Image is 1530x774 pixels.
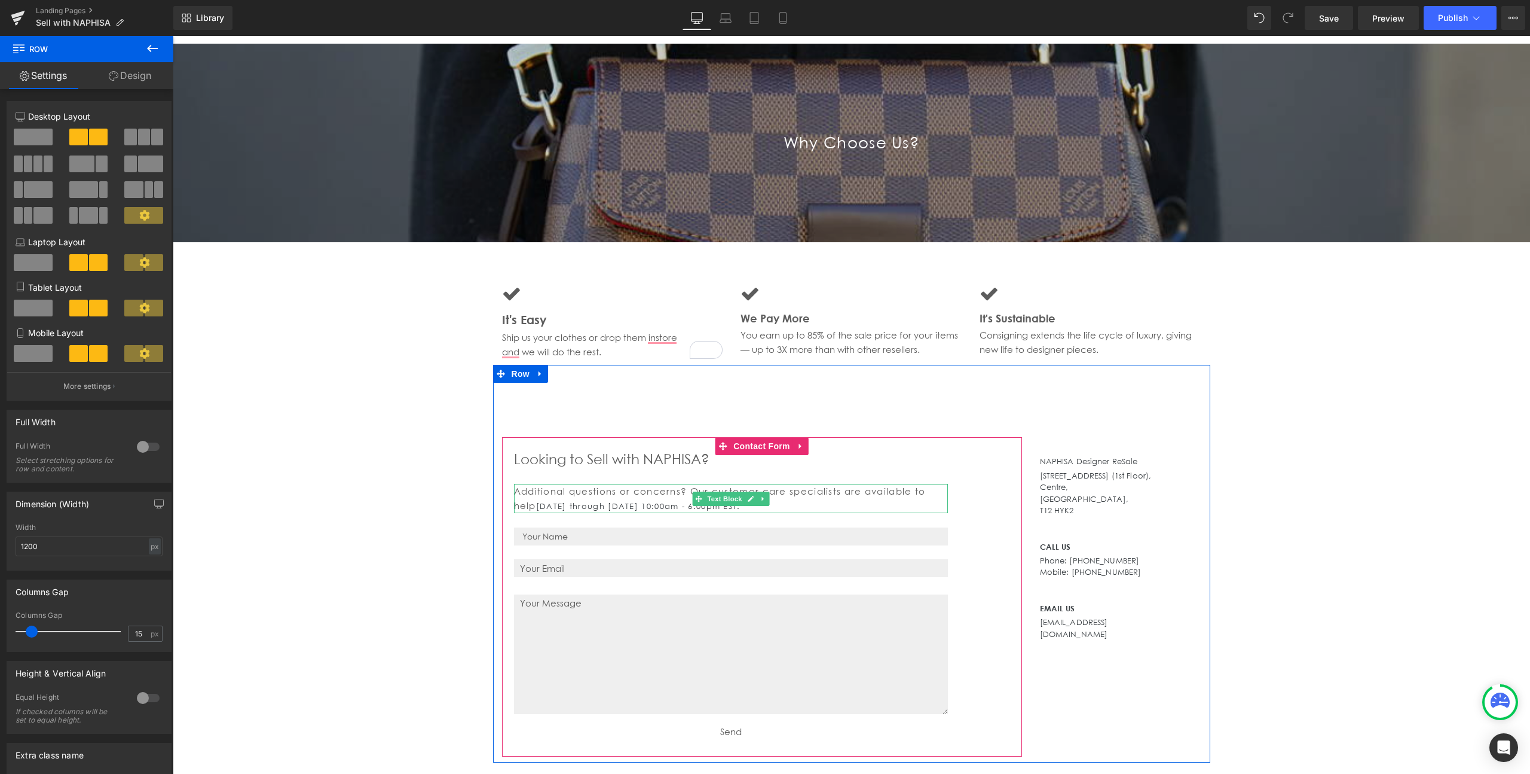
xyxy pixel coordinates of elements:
[16,110,163,123] p: Desktop Layout
[16,523,163,532] div: Width
[16,281,163,294] p: Tablet Layout
[363,465,568,475] span: [DATE] through [DATE] 10:00am - 6:00pm EST.
[329,276,374,291] b: It's Easy
[329,294,550,309] p: Ship us your clothes or drop them instore
[33,19,59,29] div: v 4.0.25
[7,372,171,400] button: More settings
[584,456,596,470] a: Expand / Collapse
[16,410,56,427] div: Full Width
[1501,6,1525,30] button: More
[807,276,883,289] b: It's Sustainable
[341,523,775,541] input: Your Email
[173,6,232,30] a: New Library
[533,97,825,116] h2: Why Choose Us?
[329,309,550,323] p: and we will do the rest.
[16,236,163,248] p: Laptop Layout
[149,538,161,554] div: px
[1424,6,1497,30] button: Publish
[532,456,571,470] span: Text Block
[867,420,1082,430] h1: NAPHISA Designer ReSale
[867,446,1082,458] p: Centre,
[63,381,111,392] p: More settings
[867,458,1082,470] p: [GEOGRAPHIC_DATA],
[16,492,89,509] div: Dimension (Width)
[119,69,128,79] img: tab_keywords_by_traffic_grey.svg
[19,19,29,29] img: logo_orange.svg
[32,69,42,79] img: tab_domain_overview_orange.svg
[87,62,173,89] a: Design
[341,412,775,435] h1: Looking to Sell with NAPHISA?
[173,36,1530,774] iframe: To enrich screen reader interactions, please activate Accessibility in Grammarly extension settings
[341,492,775,510] input: Your Name
[867,531,978,543] p: Mobile: [PHONE_NUMBER]
[683,6,711,30] a: Desktop
[31,31,131,41] div: Domain: [DOMAIN_NAME]
[807,292,1028,321] p: Consigning extends the life cycle of luxury, giving new life to designer pieces.
[12,36,131,62] span: Row
[568,276,637,289] b: We Pay More
[16,456,123,473] div: Select stretching options for row and content.
[867,581,978,604] p: [EMAIL_ADDRESS][DOMAIN_NAME]
[336,329,360,347] span: Row
[36,6,173,16] a: Landing Pages
[16,537,163,556] input: auto
[558,401,620,419] span: Contact Form
[196,13,224,23] span: Library
[132,71,201,78] div: Keywords by Traffic
[1247,6,1271,30] button: Undo
[19,31,29,41] img: website_grey.svg
[16,708,123,724] div: If checked columns will be set to equal height.
[547,688,569,703] button: Send
[16,611,163,620] div: Columns Gap
[1319,12,1339,25] span: Save
[867,506,898,516] b: CALL US
[36,18,111,28] span: Sell with NAPHISA
[1358,6,1419,30] a: Preview
[867,469,1082,481] p: T12 HYK2
[568,292,789,321] p: You earn up to 85% of the sale price for your items — up to 3X more than with other resellers.
[151,630,161,638] span: px
[16,743,84,760] div: Extra class name
[1372,12,1404,25] span: Preview
[45,71,107,78] div: Domain Overview
[711,6,740,30] a: Laptop
[867,519,978,531] p: Phone: [PHONE_NUMBER]
[867,434,1082,446] p: [STREET_ADDRESS] (1st Floor),
[329,294,550,323] div: To enrich screen reader interactions, please activate Accessibility in Grammarly extension settings
[360,329,375,347] a: Expand / Collapse
[1276,6,1300,30] button: Redo
[16,441,125,454] div: Full Width
[867,568,902,577] b: EMAIL US
[620,401,636,419] a: Expand / Collapse
[16,662,106,678] div: Height & Vertical Align
[16,327,163,339] p: Mobile Layout
[1438,13,1468,23] span: Publish
[740,6,769,30] a: Tablet
[769,6,797,30] a: Mobile
[16,580,69,597] div: Columns Gap
[1489,733,1518,762] div: Open Intercom Messenger
[16,693,125,705] div: Equal Height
